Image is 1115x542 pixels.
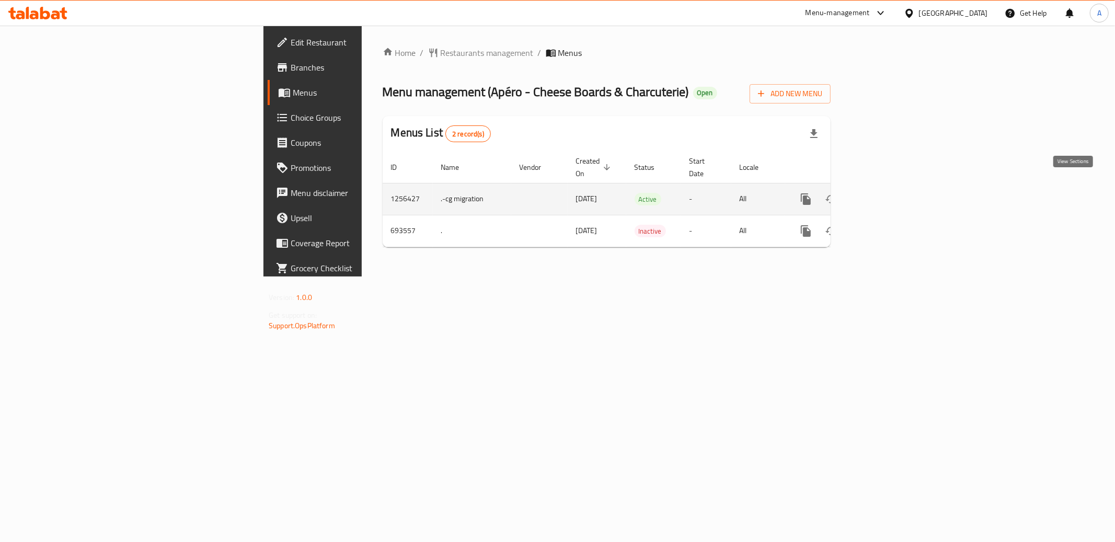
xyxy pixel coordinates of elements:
span: Get support on: [269,308,317,322]
div: Menu-management [806,7,870,19]
span: Grocery Checklist [291,262,441,274]
button: more [794,187,819,212]
table: enhanced table [383,152,902,247]
span: Branches [291,61,441,74]
button: more [794,218,819,244]
span: 1.0.0 [296,291,312,304]
th: Actions [785,152,902,183]
a: Grocery Checklist [268,256,450,281]
span: [DATE] [576,192,597,205]
nav: breadcrumb [383,47,831,59]
a: Menu disclaimer [268,180,450,205]
span: Status [635,161,669,174]
span: Edit Restaurant [291,36,441,49]
span: Name [441,161,473,174]
span: A [1097,7,1101,19]
span: [DATE] [576,224,597,237]
td: - [681,183,731,215]
div: Total records count [445,125,491,142]
a: Restaurants management [428,47,534,59]
span: 2 record(s) [446,129,490,139]
span: Version: [269,291,294,304]
a: Coverage Report [268,230,450,256]
span: Open [693,88,717,97]
span: Menu management ( Apéro - Cheese Boards & Charcuterie ) [383,80,689,103]
span: ID [391,161,411,174]
td: All [731,215,785,247]
td: All [731,183,785,215]
span: Active [635,193,661,205]
span: Promotions [291,162,441,174]
span: Menus [293,86,441,99]
span: Created On [576,155,614,180]
span: Locale [740,161,773,174]
span: Inactive [635,225,666,237]
a: Support.OpsPlatform [269,319,335,332]
button: Change Status [819,187,844,212]
td: - [681,215,731,247]
div: Export file [801,121,826,146]
button: Change Status [819,218,844,244]
span: Coupons [291,136,441,149]
span: Start Date [689,155,719,180]
span: Restaurants management [441,47,534,59]
a: Coupons [268,130,450,155]
a: Menus [268,80,450,105]
div: [GEOGRAPHIC_DATA] [919,7,988,19]
button: Add New Menu [750,84,831,103]
li: / [538,47,542,59]
td: .-cg migration [433,183,511,215]
a: Choice Groups [268,105,450,130]
span: Choice Groups [291,111,441,124]
td: . [433,215,511,247]
span: Menu disclaimer [291,187,441,199]
span: Vendor [520,161,555,174]
h2: Menus List [391,125,491,142]
a: Edit Restaurant [268,30,450,55]
a: Branches [268,55,450,80]
a: Upsell [268,205,450,230]
span: Coverage Report [291,237,441,249]
a: Promotions [268,155,450,180]
span: Add New Menu [758,87,822,100]
span: Upsell [291,212,441,224]
div: Open [693,87,717,99]
span: Menus [558,47,582,59]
